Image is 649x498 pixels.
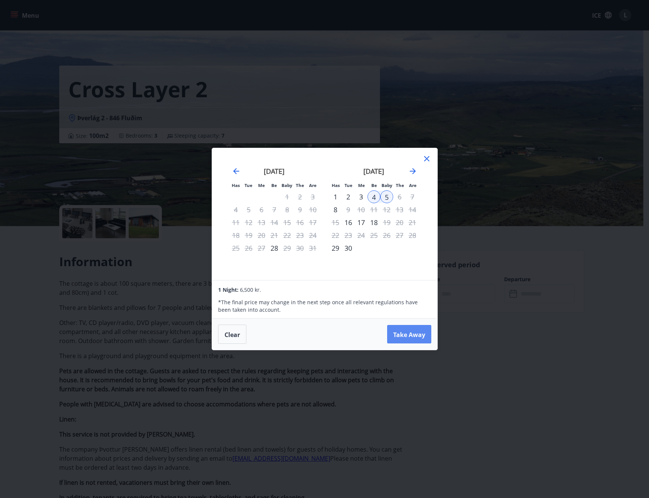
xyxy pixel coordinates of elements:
td: Not available. Tuesday, September 23, 2025 [342,229,355,242]
font: 19 [383,218,391,227]
td: Not available. Thursday, August 7, 2025 [268,203,281,216]
td: Not available. Sunday, August 24, 2025 [306,229,319,242]
font: Be [271,182,277,188]
td: Not available. Wednesday, September 24, 2025 [355,229,368,242]
font: The [296,182,304,188]
div: Check-out only available [380,216,393,229]
td: Not available. Sunday, August 3, 2025 [306,190,319,203]
font: Tue [245,182,252,188]
font: Baby [281,182,292,188]
font: The [396,182,404,188]
font: 6,500 kr. [240,286,261,293]
td: Not available. Monday, August 25, 2025 [229,242,242,254]
td: Not available. Monday, August 11, 2025 [229,216,242,229]
td: Not available. Thursday, September 11, 2025 [368,203,380,216]
td: Not available. Wednesday, August 27, 2025 [255,242,268,254]
td: Not available. Sunday, August 10, 2025 [306,203,319,216]
font: Be [371,182,377,188]
td: Not available. Monday, August 18, 2025 [229,229,242,242]
td: Not available. Friday, September 26, 2025 [380,229,393,242]
font: 1 Night: [218,286,238,293]
font: Are [409,182,417,188]
td: Choose mánudagur, 29. september 2025 as your check-in date. It’s available. [329,242,342,254]
td: Choose mánudagur, 1. september 2025 as your check-in date. It’s available. [329,190,342,203]
td: Not available. Saturday, August 2, 2025 [294,190,306,203]
font: Clear [225,330,240,339]
td: Not available. Saturday, September 13, 2025 [393,203,406,216]
font: 1 [334,192,337,201]
td: Not available. Saturday, August 23, 2025 [294,229,306,242]
td: Not available. Saturday, August 16, 2025 [294,216,306,229]
div: Check-out only available [281,242,294,254]
div: Check-in only available [329,190,342,203]
div: Check-out only available [342,203,355,216]
td: Choose fimmtudagur, 28. ágúst 2025 as your check-in date. It’s available. [268,242,281,254]
td: Not available. Saturday, September 27, 2025 [393,229,406,242]
button: Clear [218,325,246,344]
td: Not available. Tuesday, August 19, 2025 [242,229,255,242]
font: 9 [346,205,350,214]
font: [DATE] [363,167,384,176]
td: Choose föstudagur, 29. ágúst 2025 as your check-in date. It’s available. [281,242,294,254]
font: Has [232,182,240,188]
font: 28 [271,244,278,253]
td: Not available. Thursday, September 25, 2025 [368,229,380,242]
td: Not available. Thursday, August 14, 2025 [268,216,281,229]
div: Move backward to switch to the previous month. [232,167,241,176]
td: Not available. Sunday, August 17, 2025 [306,216,319,229]
td: Choose þriðjudagur, 2. september 2025 as your check-in date. It’s available. [342,190,355,203]
font: 2 [346,192,350,201]
td: Not available. Tuesday, August 12, 2025 [242,216,255,229]
font: Me [358,182,365,188]
td: Selected as end date. föstudagur, 5. september 2025 [380,190,393,203]
button: Take Away [387,325,431,344]
td: Not available. Friday, August 22, 2025 [281,229,294,242]
td: Not available. Friday, August 1, 2025 [281,190,294,203]
td: Not available. Sunday, September 21, 2025 [406,216,419,229]
div: Check-out only available [380,190,393,203]
div: Check-in only available [329,203,342,216]
td: Choose miðvikudagur, 17. september 2025 as your check-in date. It’s available. [355,216,368,229]
td: Choose miðvikudagur, 3. september 2025 as your check-in date. It’s available. [355,190,368,203]
font: 29 [332,244,339,253]
td: Not available. Monday, September 22, 2025 [329,229,342,242]
font: 16 [344,218,352,227]
td: Not available. Sunday, August 31, 2025 [306,242,319,254]
td: Not available. Sunday, September 14, 2025 [406,203,419,216]
div: Calendar [221,157,428,271]
td: Choose þriðjudagur, 16. september 2025 as your check-in date. It’s available. [342,216,355,229]
td: Not available. Wednesday, August 6, 2025 [255,203,268,216]
td: Not available. Friday, August 8, 2025 [281,203,294,216]
font: The final price may change in the next step once all relevant regulations have been taken into ac... [218,299,418,313]
td: Not available. Monday, August 4, 2025 [229,203,242,216]
td: Not available. Sunday, September 28, 2025 [406,229,419,242]
td: Not available. Saturday, September 6, 2025 [393,190,406,203]
font: [DATE] [264,167,285,176]
font: 3 [359,192,363,201]
td: Selected as start date. fimmtudagur, 4. september 2025 [368,190,380,203]
div: Move forward to switch to the next month. [408,167,417,176]
font: 18 [370,218,378,227]
td: Choose fimmtudagur, 18. september 2025 as your check-in date. It’s available. [368,216,380,229]
td: Not available. Monday, September 15, 2025 [329,216,342,229]
td: Not available. Sunday, September 7, 2025 [406,190,419,203]
td: Not available. Tuesday, August 5, 2025 [242,203,255,216]
font: Me [258,182,265,188]
font: Has [332,182,340,188]
td: Not available. Wednesday, August 20, 2025 [255,229,268,242]
td: Choose þriðjudagur, 9. september 2025 as your check-in date. It’s available. [342,203,355,216]
td: Not available. Wednesday, August 13, 2025 [255,216,268,229]
font: 30 [344,244,352,253]
div: Check-in only available [329,242,342,254]
font: Are [309,182,317,188]
td: Choose föstudagur, 19. september 2025 as your check-in date. It’s available. [380,216,393,229]
font: Take Away [393,330,425,339]
font: 8 [334,205,337,214]
td: Choose þriðjudagur, 30. september 2025 as your check-in date. It’s available. [342,242,355,254]
td: Not available. Saturday, August 30, 2025 [294,242,306,254]
font: Baby [381,182,392,188]
td: Not available. Thursday, August 21, 2025 [268,229,281,242]
font: Tue [344,182,352,188]
td: Not available. Friday, September 12, 2025 [380,203,393,216]
font: 29 [283,244,291,253]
